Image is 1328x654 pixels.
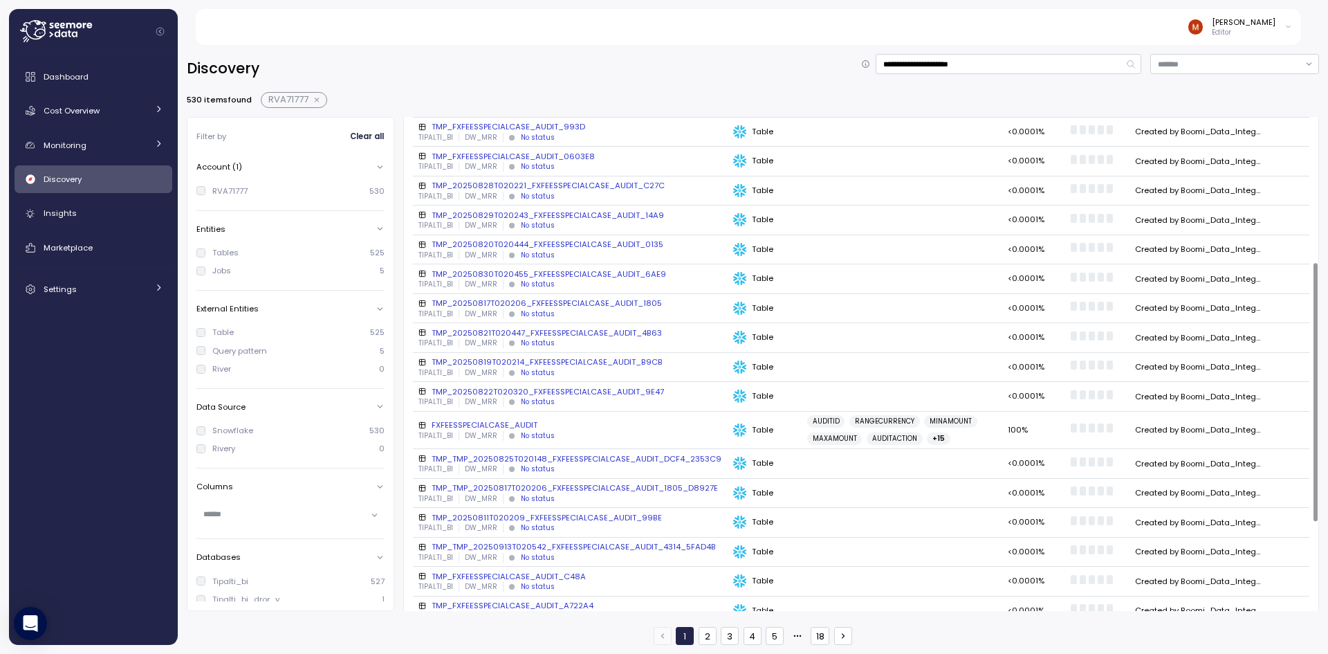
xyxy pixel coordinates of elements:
[1135,576,1262,587] div: Created by Boomi_Data_Integration in [DATE]T02:05:50.654098
[1212,28,1275,37] p: Editor
[196,552,241,563] p: Databases
[1188,19,1203,34] img: ACg8ocL0-zmbQyez0zSjgCX_-BfuPFOPI1J3nd9iyrR1xhi0QhPWvQ=s96-c
[418,162,453,172] p: TIPALTI_BI
[418,210,722,230] a: TMP_20250829T020243_FXFEESSPECIALCASE_AUDIT_14A9TIPALTI_BIDW_MRRNo status
[418,133,453,143] p: TIPALTI_BI
[1002,567,1064,597] td: <0.0001%
[350,127,384,146] span: Clear all
[196,161,242,172] p: Account (1)
[1135,487,1262,498] div: Created by Boomi_Data_Integration in [DATE]T02:02:06.586178
[1135,361,1262,372] div: Created by Boomi_Data_Integration in [DATE]T02:02:14.092708
[418,600,722,611] div: TMP_FXFEESSPECIALCASE_AUDIT_A722A4
[379,363,385,374] p: 0
[418,464,453,474] p: TIPALTI_BI
[418,582,453,592] p: TIPALTI_BI
[1135,126,1262,137] div: Created by Boomi_Data_Integration in [DATE]T02:05:37.359478
[15,275,172,303] a: Settings
[369,185,385,197] p: 530
[418,571,722,582] div: TMP_FXFEESSPECIALCASE_AUDIT_C48A
[1002,382,1064,412] td: <0.0001%
[349,127,385,147] button: Clear all
[1002,235,1064,265] td: <0.0001%
[44,208,77,219] span: Insights
[418,338,453,348] p: TIPALTI_BI
[807,433,863,445] a: MAXAMOUNT
[418,280,453,289] p: TIPALTI_BI
[196,224,225,235] p: Entities
[521,251,555,260] div: No status
[733,272,796,286] div: Table
[418,386,722,407] a: TMP_20250822T020320_FXFEESSPECIALCASE_AUDIT_9E47TIPALTI_BIDW_MRRNo status
[1135,458,1262,469] div: Created by Boomi_Data_Integration in [DATE]T02:01:48.290790
[733,457,796,471] div: Table
[465,251,497,260] p: DW_MRR
[521,221,555,230] div: No status
[465,553,497,563] p: DW_MRR
[187,94,252,105] p: 530 items found
[151,26,169,37] button: Collapse navigation
[212,185,248,197] div: RVA71777
[1135,273,1262,284] div: Created by Boomi_Data_Integration in [DATE]T02:04:55.101219
[1212,17,1275,28] div: [PERSON_NAME]
[1002,479,1064,509] td: <0.0001%
[465,494,497,504] p: DW_MRR
[465,431,497,441] p: DW_MRR
[212,327,234,338] div: Table
[15,234,172,262] a: Marketplace
[418,482,722,493] div: TMP_TMP_20250817T020206_FXFEESSPECIALCASE_AUDIT_1805_D8927E
[418,180,722,191] div: TMP_20250828T020221_FXFEESSPECIALCASE_AUDIT_C27C
[721,627,739,645] button: 3
[733,125,796,139] div: Table
[418,239,722,250] div: TMP_20250820T020444_FXFEESSPECIALCASE_AUDIT_0135
[1002,206,1064,235] td: <0.0001%
[1002,597,1064,626] td: <0.0001%
[418,151,722,162] div: TMP_FXFEESSPECIALCASE_AUDIT_0603E8
[465,523,497,533] p: DW_MRR
[733,604,796,618] div: Table
[1135,424,1262,435] div: Created by Boomi_Data_Integration in [DATE]T02:02:11.507756
[196,401,246,412] p: Data Source
[465,397,497,407] p: DW_MRR
[418,151,722,172] a: TMP_FXFEESSPECIALCASE_AUDIT_0603E8TIPALTI_BIDW_MRRNo status
[1002,412,1064,450] td: 100%
[521,368,555,378] div: No status
[733,302,796,316] div: Table
[418,541,722,562] a: TMP_TMP_20250913T020542_FXFEESSPECIALCASE_AUDIT_4314_5FAD4BTIPALTI_BIDW_MRRNo status
[521,192,555,201] div: No status
[212,576,248,587] div: Tipalti_bi
[212,425,253,436] div: Snowflake
[1135,546,1262,557] div: Created by Boomi_Data_Integration in [DATE]T02:05:42.972470
[813,415,840,428] span: AUDITID
[733,331,796,345] div: Table
[418,419,722,440] a: FXFEESSPECIALCASE_AUDITTIPALTI_BIDW_MRRNo status
[418,512,722,523] div: TMP_20250811T020209_FXFEESSPECIALCASE_AUDIT_99BE
[44,71,89,82] span: Dashboard
[418,327,722,338] div: TMP_20250821T020447_FXFEESSPECIALCASE_AUDIT_4B63
[1002,353,1064,383] td: <0.0001%
[418,298,722,309] div: TMP_20250817T020206_FXFEESSPECIALCASE_AUDIT_1805
[196,481,233,492] p: Columns
[418,269,722,280] div: TMP_20250830T020455_FXFEESSPECIALCASE_AUDIT_6AE9
[521,553,555,563] div: No status
[521,309,555,319] div: No status
[1002,264,1064,294] td: <0.0001%
[418,356,722,367] div: TMP_20250819T020214_FXFEESSPECIALCASE_AUDIT_B9CB
[1135,215,1262,226] div: Created by Boomi_Data_Integration in [DATE]T02:02:43.648562
[733,516,796,529] div: Table
[872,433,917,445] span: AUDITACTION
[196,131,226,142] p: Filter by
[733,184,796,198] div: Table
[932,433,945,445] span: + 15
[1135,302,1262,314] div: Created by Boomi_Data_Integration in [DATE]T02:02:06.586178
[465,309,497,319] p: DW_MRR
[418,512,722,533] a: TMP_20250811T020209_FXFEESSPECIALCASE_AUDIT_99BETIPALTI_BIDW_MRRNo status
[382,594,385,605] p: 1
[418,386,722,397] div: TMP_20250822T020320_FXFEESSPECIALCASE_AUDIT_9E47
[849,415,920,428] a: RANGECURRENCY
[15,97,172,125] a: Cost Overview
[521,494,555,504] div: No status
[521,397,555,407] div: No status
[813,433,857,445] span: MAXAMOUNT
[1135,244,1262,255] div: Created by Boomi_Data_Integration in [DATE]T02:04:44.256824
[1002,508,1064,538] td: <0.0001%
